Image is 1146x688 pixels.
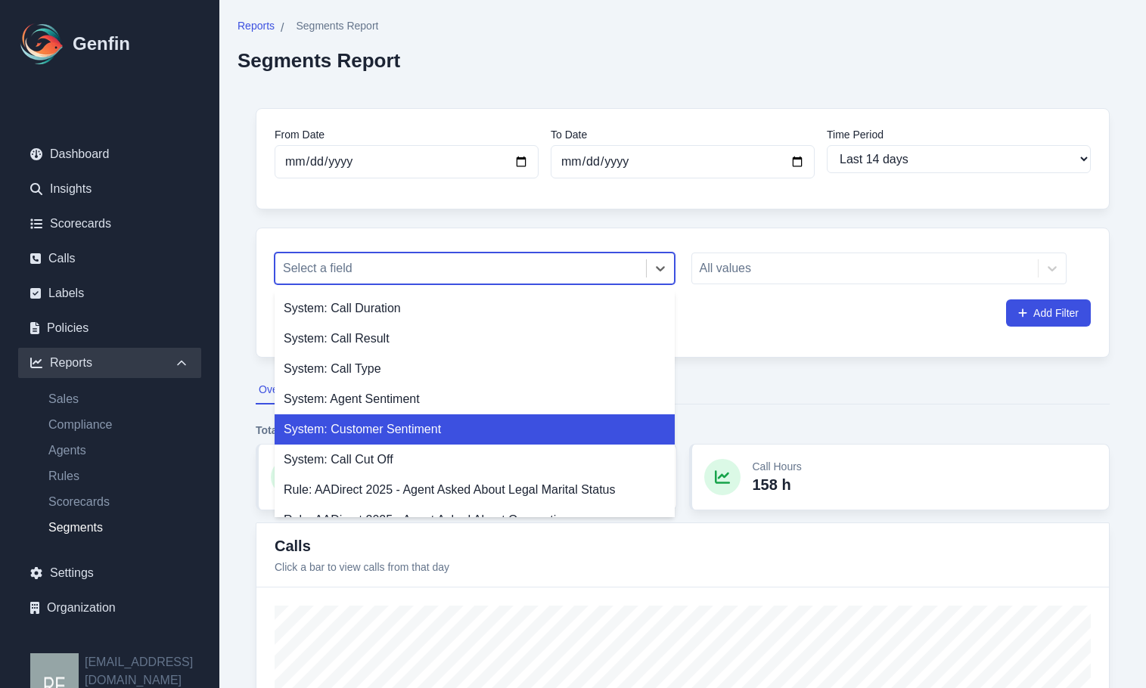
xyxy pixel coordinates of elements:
h4: Totals (date range) [256,423,1110,438]
button: Add Filter [1006,299,1091,327]
a: Insights [18,174,201,204]
div: System: Call Result [275,324,675,354]
a: Sales [36,390,201,408]
div: Reports [18,348,201,378]
a: Compliance [36,416,201,434]
span: / [281,19,284,37]
div: System: Call Type [275,354,675,384]
div: System: Agent Sentiment [275,384,675,414]
button: Overview [256,376,306,404]
span: Reports [238,18,275,33]
a: Organization [18,593,201,623]
a: Labels [18,278,201,308]
div: System: Call Duration [275,293,675,324]
a: Dashboard [18,139,201,169]
label: From Date [275,127,539,142]
a: Calls [18,243,201,274]
p: 158 h [753,474,802,495]
label: To Date [551,127,815,142]
p: Call Hours [753,459,802,474]
a: Policies [18,313,201,343]
a: Segments [36,519,201,537]
div: System: Customer Sentiment [275,414,675,445]
a: Scorecards [36,493,201,511]
img: Logo [18,20,67,68]
a: Rules [36,467,201,485]
h1: Genfin [73,32,130,56]
span: Segments Report [296,18,378,33]
a: Settings [18,558,201,588]
h3: Calls [275,535,449,556]
a: Reports [238,18,275,37]
div: Rule: AADirect 2025 - Agent Asked About Legal Marital Status [275,475,675,505]
div: System: Call Cut Off [275,445,675,475]
a: Agents [36,442,201,460]
label: Time Period [827,127,1091,142]
a: Scorecards [18,209,201,239]
h2: Segments Report [238,49,400,72]
div: Rule: AADirect 2025 - Agent Asked About Occupation [275,505,675,535]
p: Click a bar to view calls from that day [275,559,449,575]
